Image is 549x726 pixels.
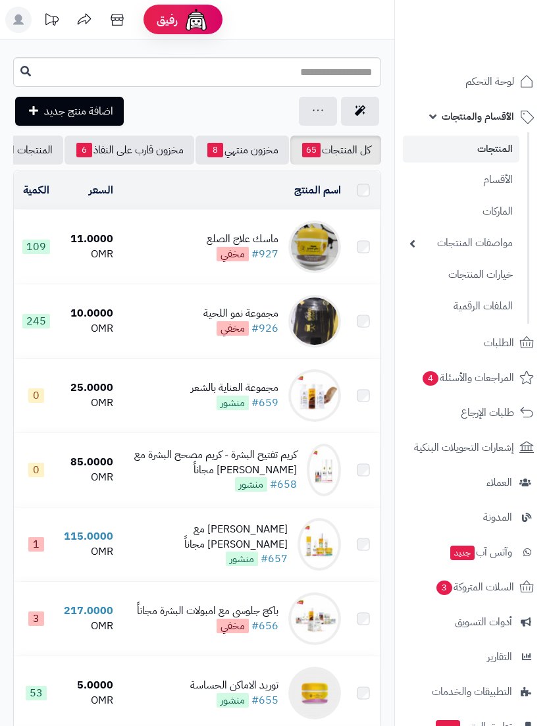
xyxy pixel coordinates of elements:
a: أدوات التسويق [403,606,541,638]
div: 5.0000 [64,678,113,693]
a: إشعارات التحويلات البنكية [403,432,541,463]
span: 8 [207,143,223,157]
a: #655 [251,692,278,708]
div: OMR [64,470,113,485]
a: المنتجات [403,136,519,163]
div: مجموعة العناية بالشعر [191,380,278,396]
a: #658 [270,477,297,492]
a: لوحة التحكم [403,66,541,97]
a: اسم المنتج [294,182,341,198]
div: باكج جلوسي مع امبولات البشرة مجاناً [137,604,278,619]
div: OMR [64,619,113,634]
a: #927 [251,246,278,262]
a: التقارير [403,641,541,673]
a: اضافة منتج جديد [15,97,124,126]
div: 25.0000 [64,380,113,396]
a: مخزون منتهي8 [196,136,289,165]
span: 53 [26,686,47,700]
img: مجموعة العناية بالشعر [288,369,341,422]
a: مخزون قارب على النفاذ6 [65,136,194,165]
a: الطلبات [403,327,541,359]
a: الكمية [23,182,49,198]
a: المدونة [403,502,541,533]
span: وآتس آب [449,543,512,561]
span: 0 [28,463,44,477]
span: إشعارات التحويلات البنكية [414,438,514,457]
img: توريد الاماكن الحساسة [288,667,341,719]
span: السلات المتروكة [435,578,514,596]
a: التطبيقات والخدمات [403,676,541,708]
div: OMR [64,396,113,411]
a: السعر [89,182,113,198]
span: التقارير [487,648,512,666]
span: 109 [22,240,50,254]
a: الأقسام [403,166,519,194]
div: توريد الاماكن الحساسة [190,678,278,693]
a: الملفات الرقمية [403,292,519,321]
span: منشور [217,693,249,708]
span: الطلبات [484,334,514,352]
span: منشور [226,552,258,566]
a: خيارات المنتجات [403,261,519,289]
span: التطبيقات والخدمات [432,683,512,701]
div: [PERSON_NAME] مع [PERSON_NAME] مجاناً [124,522,288,552]
a: #659 [251,395,278,411]
span: 65 [302,143,321,157]
a: السلات المتروكة3 [403,571,541,603]
span: مخفي [217,619,249,633]
div: 10.0000 [64,306,113,321]
span: المراجعات والأسئلة [421,369,514,387]
div: ماسك علاج الصلع [207,232,278,247]
span: العملاء [486,473,512,492]
div: OMR [64,247,113,262]
span: طلبات الإرجاع [461,403,514,422]
span: جديد [450,546,475,560]
a: #926 [251,321,278,336]
span: منشور [217,396,249,410]
div: OMR [64,544,113,559]
div: كريم تفتيح البشرة - كريم مصحح البشرة مع [PERSON_NAME] مجاناً [124,448,297,478]
div: OMR [64,693,113,708]
span: 245 [22,314,50,328]
span: الأقسام والمنتجات [442,107,514,126]
div: 11.0000 [64,232,113,247]
span: 1 [28,537,44,552]
span: مخفي [217,247,249,261]
span: لوحة التحكم [465,72,514,91]
a: #657 [261,551,288,567]
img: باكج جلوسي مع امبولات البشرة مجاناً [288,592,341,645]
a: مواصفات المنتجات [403,229,519,257]
a: وآتس آبجديد [403,536,541,568]
span: 4 [423,371,438,386]
span: منشور [235,477,267,492]
span: اضافة منتج جديد [44,103,113,119]
span: مخفي [217,321,249,336]
span: 3 [28,611,44,626]
img: مجموعة نمو اللحية [288,295,341,348]
img: كريم تفتيح البشرة - كريم مصحح البشرة مع ريتنول مجاناً [307,444,341,496]
span: 0 [28,388,44,403]
a: العملاء [403,467,541,498]
span: أدوات التسويق [455,613,512,631]
a: #656 [251,618,278,634]
div: مجموعة نمو اللحية [203,306,278,321]
a: الماركات [403,197,519,226]
img: ماسك علاج الصلع [288,220,341,273]
img: باكج شايني مع كريم نضارة مجاناً [298,518,341,571]
a: 115.0000 [64,529,113,544]
a: 217.0000 [64,603,113,619]
span: 3 [436,581,452,595]
div: OMR [64,321,113,336]
a: المراجعات والأسئلة4 [403,362,541,394]
img: ai-face.png [183,7,209,33]
span: المدونة [483,508,512,527]
a: كل المنتجات65 [290,136,381,165]
a: تحديثات المنصة [35,7,68,36]
span: 6 [76,143,92,157]
span: رفيق [157,12,178,28]
a: طلبات الإرجاع [403,397,541,428]
div: 85.0000 [64,455,113,470]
